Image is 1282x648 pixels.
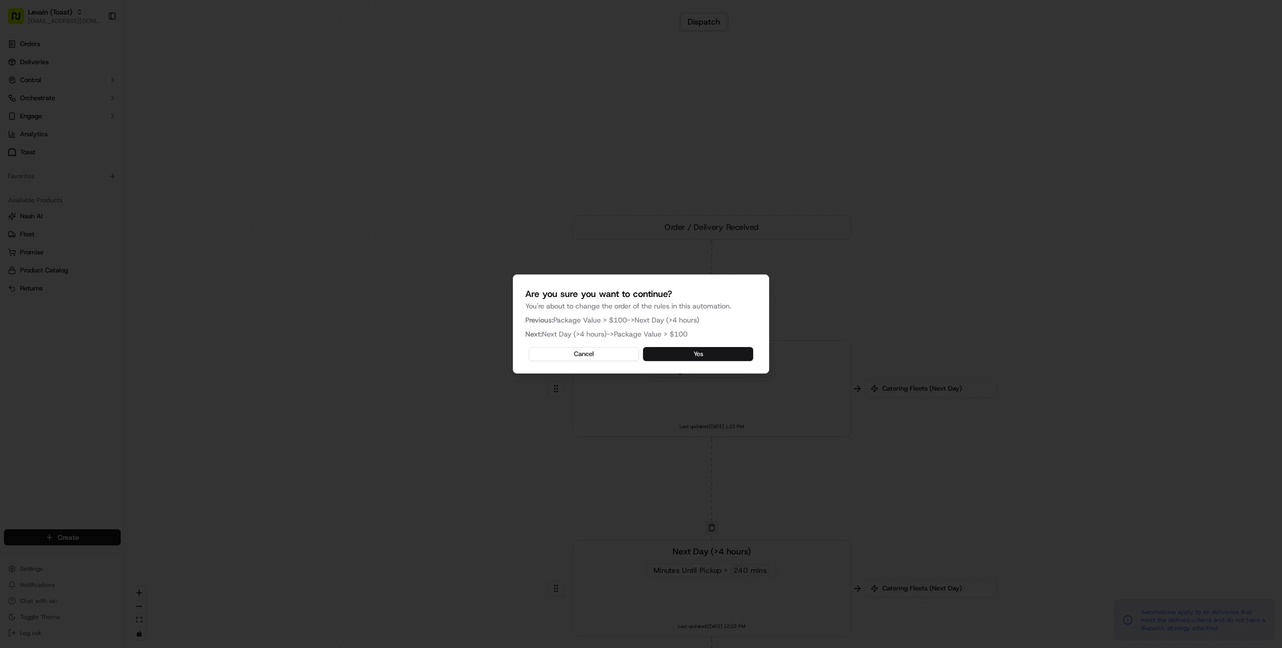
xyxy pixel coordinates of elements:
[83,182,87,190] span: •
[95,224,161,234] span: API Documentation
[155,128,182,140] button: See all
[81,220,165,238] a: 💻API Documentation
[20,224,77,234] span: Knowledge Base
[31,182,81,190] span: [PERSON_NAME]
[31,155,81,163] span: [PERSON_NAME]
[89,182,109,190] span: [DATE]
[10,225,18,233] div: 📗
[89,155,109,163] span: [DATE]
[20,183,28,191] img: 1736555255976-a54dd68f-1ca7-489b-9aae-adbdc363a1c4
[542,330,614,339] span: Next Day (>4 hours) ->
[10,130,67,138] div: Past conversations
[10,10,30,30] img: Nash
[6,220,81,238] a: 📗Knowledge Base
[100,248,121,256] span: Pylon
[85,225,93,233] div: 💻
[10,173,26,189] img: Farooq Akhtar
[26,65,180,75] input: Got a question? Start typing here...
[21,96,39,114] img: 2790269178180_0ac78f153ef27d6c0503_72.jpg
[525,287,757,301] h2: Are you sure you want to continue?
[10,40,182,56] p: Welcome 👋
[525,315,553,325] span: Previous:
[643,347,753,361] button: Yes
[525,301,757,311] p: You're about to change the order of the rules in this automation.
[529,347,639,361] button: Cancel
[10,96,28,114] img: 1736555255976-a54dd68f-1ca7-489b-9aae-adbdc363a1c4
[634,315,699,325] span: Next Day (>4 hours)
[45,96,164,106] div: Start new chat
[83,155,87,163] span: •
[20,156,28,164] img: 1736555255976-a54dd68f-1ca7-489b-9aae-adbdc363a1c4
[614,330,688,339] span: Package Value > $100
[71,248,121,256] a: Powered byPylon
[45,106,138,114] div: We're available if you need us!
[525,330,542,339] span: Next:
[170,99,182,111] button: Start new chat
[10,146,26,162] img: Farooq Akhtar
[553,315,634,325] span: Package Value > $100 ->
